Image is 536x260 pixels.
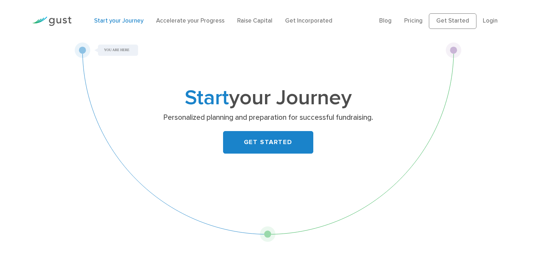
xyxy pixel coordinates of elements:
a: GET STARTED [223,131,313,154]
img: Gust Logo [32,17,72,26]
a: Get Started [429,13,476,29]
p: Personalized planning and preparation for successful fundraising. [131,113,405,123]
a: Raise Capital [237,17,272,24]
a: Accelerate your Progress [156,17,224,24]
span: Start [185,85,229,110]
a: Get Incorporated [285,17,332,24]
h1: your Journey [129,88,407,108]
a: Start your Journey [94,17,143,24]
a: Blog [379,17,392,24]
a: Login [483,17,498,24]
a: Pricing [404,17,423,24]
